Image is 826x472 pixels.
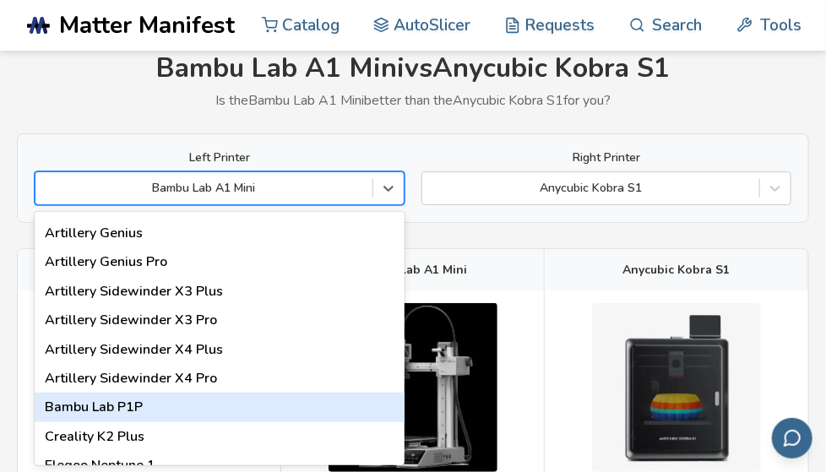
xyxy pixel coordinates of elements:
[592,303,761,472] img: Anycubic Kobra S1
[35,277,405,306] div: Artillery Sidewinder X3 Plus
[35,151,405,165] label: Left Printer
[59,12,235,39] span: Matter Manifest
[772,418,812,458] button: Send feedback via email
[17,93,809,108] p: Is the Bambu Lab A1 Mini better than the Anycubic Kobra S1 for you?
[35,335,405,364] div: Artillery Sidewinder X4 Plus
[358,263,468,277] span: Bambu Lab A1 Mini
[35,422,405,451] div: Creality K2 Plus
[35,393,405,421] div: Bambu Lab P1P
[35,219,405,247] div: Artillery Genius
[35,306,405,334] div: Artillery Sidewinder X3 Pro
[44,181,47,196] input: Bambu Lab A1 MiniElegoo CentauriSovol SV04Ender 5 S1Sovol SV06Sovol SV06 PlusElegoo Neptune 2Anyc...
[431,181,434,196] input: Anycubic Kobra S1
[17,53,809,84] h1: Bambu Lab A1 Mini vs Anycubic Kobra S1
[622,263,730,277] span: Anycubic Kobra S1
[421,151,791,165] label: Right Printer
[35,247,405,276] div: Artillery Genius Pro
[329,303,497,472] img: Bambu Lab A1 Mini
[35,364,405,393] div: Artillery Sidewinder X4 Pro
